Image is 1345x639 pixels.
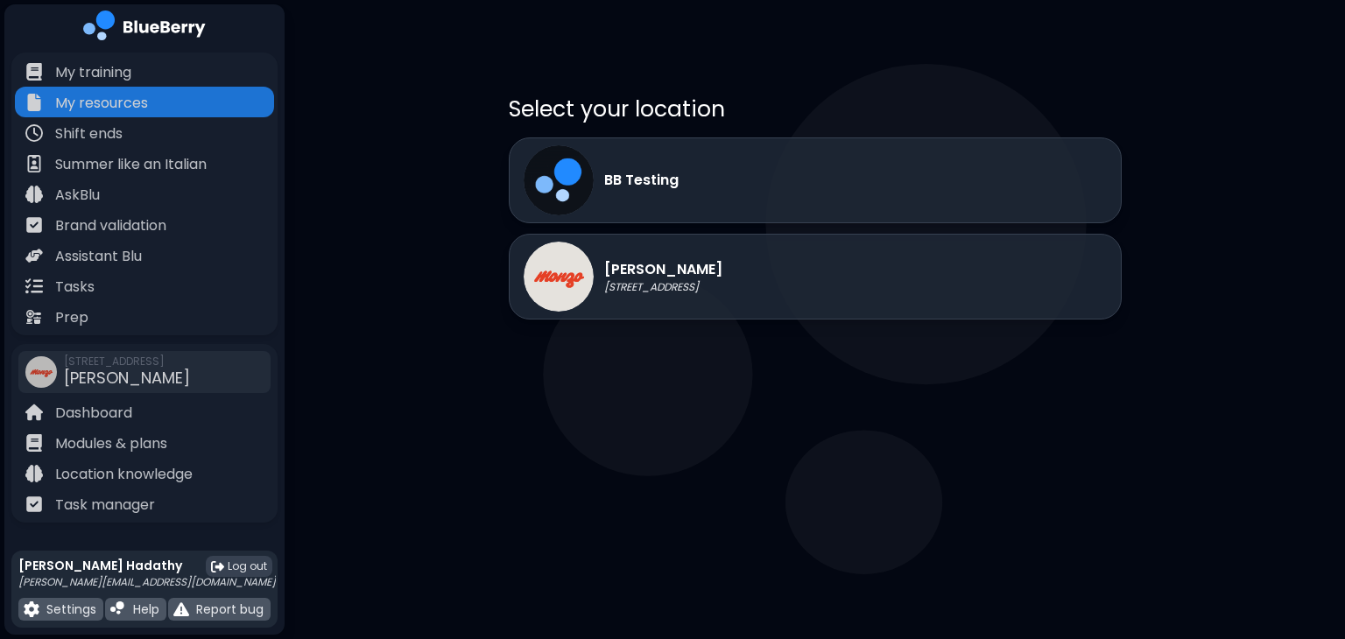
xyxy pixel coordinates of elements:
[25,94,43,111] img: file icon
[55,123,123,144] p: Shift ends
[25,247,43,264] img: file icon
[25,495,43,513] img: file icon
[25,186,43,203] img: file icon
[228,559,267,573] span: Log out
[55,403,132,424] p: Dashboard
[25,356,57,388] img: company thumbnail
[55,93,148,114] p: My resources
[133,601,159,617] p: Help
[196,601,264,617] p: Report bug
[64,367,190,389] span: [PERSON_NAME]
[64,355,190,369] span: [STREET_ADDRESS]
[25,63,43,81] img: file icon
[18,575,276,589] p: [PERSON_NAME][EMAIL_ADDRESS][DOMAIN_NAME]
[25,216,43,234] img: file icon
[55,464,193,485] p: Location knowledge
[173,601,189,617] img: file icon
[25,465,43,482] img: file icon
[604,170,679,191] p: BB Testing
[83,11,206,46] img: company logo
[55,433,167,454] p: Modules & plans
[509,95,1122,123] p: Select your location
[25,434,43,452] img: file icon
[55,495,155,516] p: Task manager
[25,277,43,295] img: file icon
[524,242,594,312] img: Monzo logo
[55,154,207,175] p: Summer like an Italian
[110,601,126,617] img: file icon
[55,185,100,206] p: AskBlu
[604,259,722,280] p: [PERSON_NAME]
[55,246,142,267] p: Assistant Blu
[604,280,722,294] p: [STREET_ADDRESS]
[55,62,131,83] p: My training
[25,124,43,142] img: file icon
[211,560,224,573] img: logout
[25,155,43,172] img: file icon
[55,277,95,298] p: Tasks
[55,215,166,236] p: Brand validation
[55,307,88,328] p: Prep
[524,145,594,215] img: BB Testing logo
[25,308,43,326] img: file icon
[18,558,276,573] p: [PERSON_NAME] Hadathy
[25,404,43,421] img: file icon
[24,601,39,617] img: file icon
[46,601,96,617] p: Settings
